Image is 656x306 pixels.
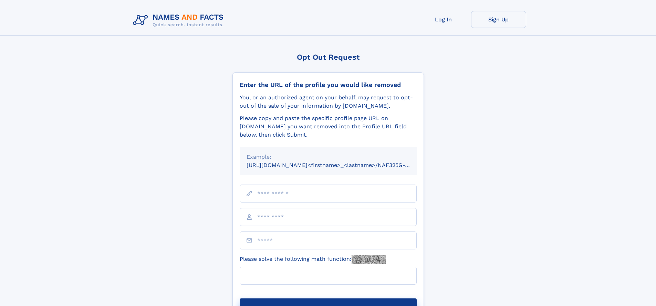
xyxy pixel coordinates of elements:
[247,153,410,161] div: Example:
[232,53,424,61] div: Opt Out Request
[471,11,526,28] a: Sign Up
[240,81,417,89] div: Enter the URL of the profile you would like removed
[240,255,386,264] label: Please solve the following math function:
[240,114,417,139] div: Please copy and paste the specific profile page URL on [DOMAIN_NAME] you want removed into the Pr...
[416,11,471,28] a: Log In
[240,93,417,110] div: You, or an authorized agent on your behalf, may request to opt-out of the sale of your informatio...
[130,11,229,30] img: Logo Names and Facts
[247,162,430,168] small: [URL][DOMAIN_NAME]<firstname>_<lastname>/NAF325G-xxxxxxxx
